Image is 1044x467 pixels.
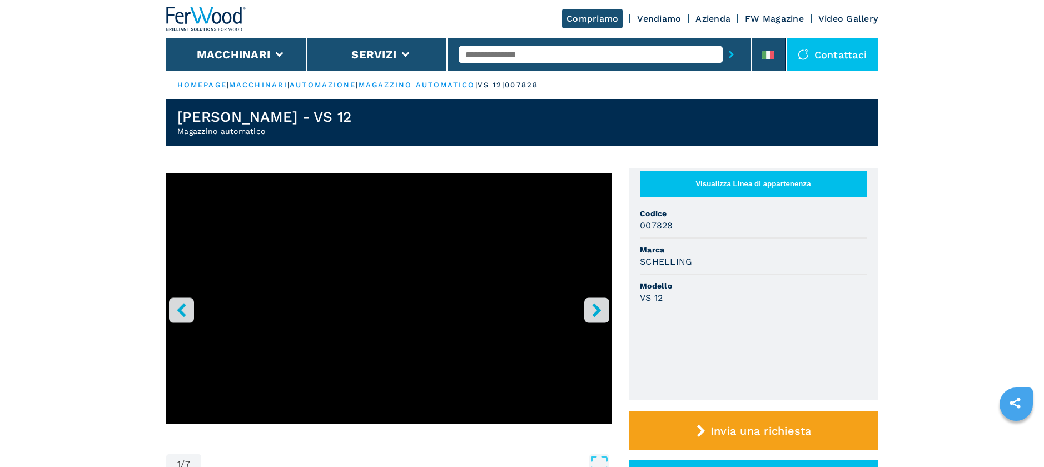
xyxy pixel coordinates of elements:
a: FW Magazine [745,13,804,24]
span: Invia una richiesta [710,424,812,438]
a: sharethis [1001,389,1029,417]
a: magazzino automatico [359,81,475,89]
h1: [PERSON_NAME] - VS 12 [177,108,351,126]
div: Go to Slide 1 [166,173,612,443]
a: macchinari [229,81,287,89]
h3: 007828 [640,219,673,232]
button: submit-button [723,42,740,67]
button: right-button [584,297,609,322]
button: Macchinari [197,48,271,61]
img: Ferwood [166,7,246,31]
button: left-button [169,297,194,322]
iframe: Magazzino automatico in azione - SCHELLING VS 12 - Ferwoodgroup -007828 [166,173,612,424]
span: | [227,81,229,89]
p: vs 12 | [478,80,505,90]
h3: SCHELLING [640,255,692,268]
h2: Magazzino automatico [177,126,351,137]
img: Contattaci [798,49,809,60]
a: HOMEPAGE [177,81,227,89]
span: | [356,81,358,89]
a: automazione [290,81,356,89]
h3: VS 12 [640,291,663,304]
a: Video Gallery [818,13,878,24]
button: Invia una richiesta [629,411,878,450]
span: | [475,81,478,89]
span: | [287,81,290,89]
button: Visualizza Linea di appartenenza [640,171,867,197]
iframe: Chat [997,417,1036,459]
div: Contattaci [787,38,878,71]
a: Azienda [695,13,730,24]
p: 007828 [505,80,538,90]
span: Marca [640,244,867,255]
button: Servizi [351,48,396,61]
span: Modello [640,280,867,291]
a: Compriamo [562,9,623,28]
a: Vendiamo [637,13,681,24]
span: Codice [640,208,867,219]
